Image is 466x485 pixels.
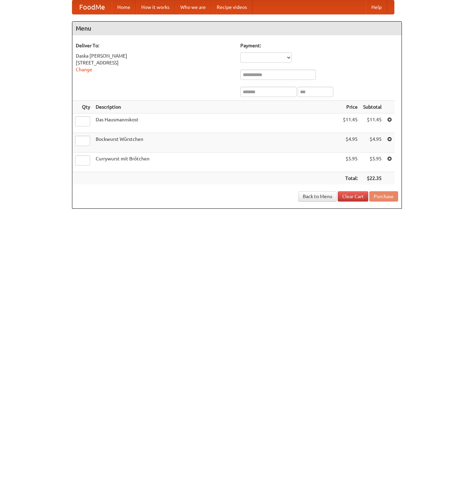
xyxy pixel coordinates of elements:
[366,0,387,14] a: Help
[360,101,384,113] th: Subtotal
[72,101,93,113] th: Qty
[340,101,360,113] th: Price
[369,191,398,202] button: Purchase
[340,153,360,172] td: $5.95
[93,133,340,153] td: Bockwurst Würstchen
[93,101,340,113] th: Description
[360,113,384,133] td: $11.45
[298,191,337,202] a: Back to Menu
[340,113,360,133] td: $11.45
[360,172,384,185] th: $22.35
[338,191,368,202] a: Clear Cart
[76,67,92,72] a: Change
[93,113,340,133] td: Das Hausmannskost
[340,133,360,153] td: $4.95
[240,42,398,49] h5: Payment:
[72,22,402,35] h4: Menu
[211,0,252,14] a: Recipe videos
[175,0,211,14] a: Who we are
[340,172,360,185] th: Total:
[112,0,136,14] a: Home
[136,0,175,14] a: How it works
[76,52,234,59] div: Daska [PERSON_NAME]
[76,42,234,49] h5: Deliver To:
[93,153,340,172] td: Currywurst mit Brötchen
[360,153,384,172] td: $5.95
[72,0,112,14] a: FoodMe
[76,59,234,66] div: [STREET_ADDRESS]
[360,133,384,153] td: $4.95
